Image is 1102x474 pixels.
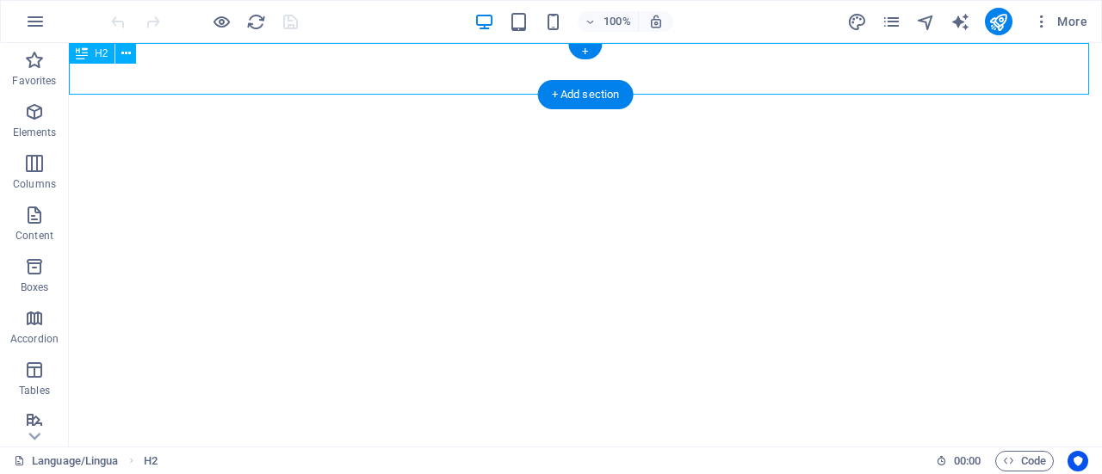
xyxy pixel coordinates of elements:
[847,11,868,32] button: design
[538,80,634,109] div: + Add section
[882,11,902,32] button: pages
[246,12,266,32] i: Reload page
[950,12,970,32] i: AI Writer
[954,451,981,471] span: 00 00
[916,11,937,32] button: navigator
[936,451,981,471] h6: Session time
[144,451,158,471] span: Click to select. Double-click to edit
[1026,8,1094,35] button: More
[13,126,57,139] p: Elements
[988,12,1008,32] i: Publish
[847,12,867,32] i: Design (Ctrl+Alt+Y)
[882,12,901,32] i: Pages (Ctrl+Alt+S)
[14,451,119,471] a: Click to cancel selection. Double-click to open Pages
[12,74,56,88] p: Favorites
[21,280,49,294] p: Boxes
[648,14,664,29] i: On resize automatically adjust zoom level to fit chosen device.
[211,11,232,32] button: Click here to leave preview mode and continue editing
[19,384,50,397] p: Tables
[15,229,53,243] p: Content
[966,454,969,467] span: :
[995,451,1054,471] button: Code
[604,11,631,32] h6: 100%
[568,44,602,59] div: +
[916,12,936,32] i: Navigator
[950,11,971,32] button: text_generator
[245,11,266,32] button: reload
[985,8,1012,35] button: publish
[1033,13,1087,30] span: More
[13,177,56,191] p: Columns
[578,11,639,32] button: 100%
[95,48,108,58] span: H2
[144,451,158,471] nav: breadcrumb
[1068,451,1088,471] button: Usercentrics
[1003,451,1046,471] span: Code
[10,332,59,346] p: Accordion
